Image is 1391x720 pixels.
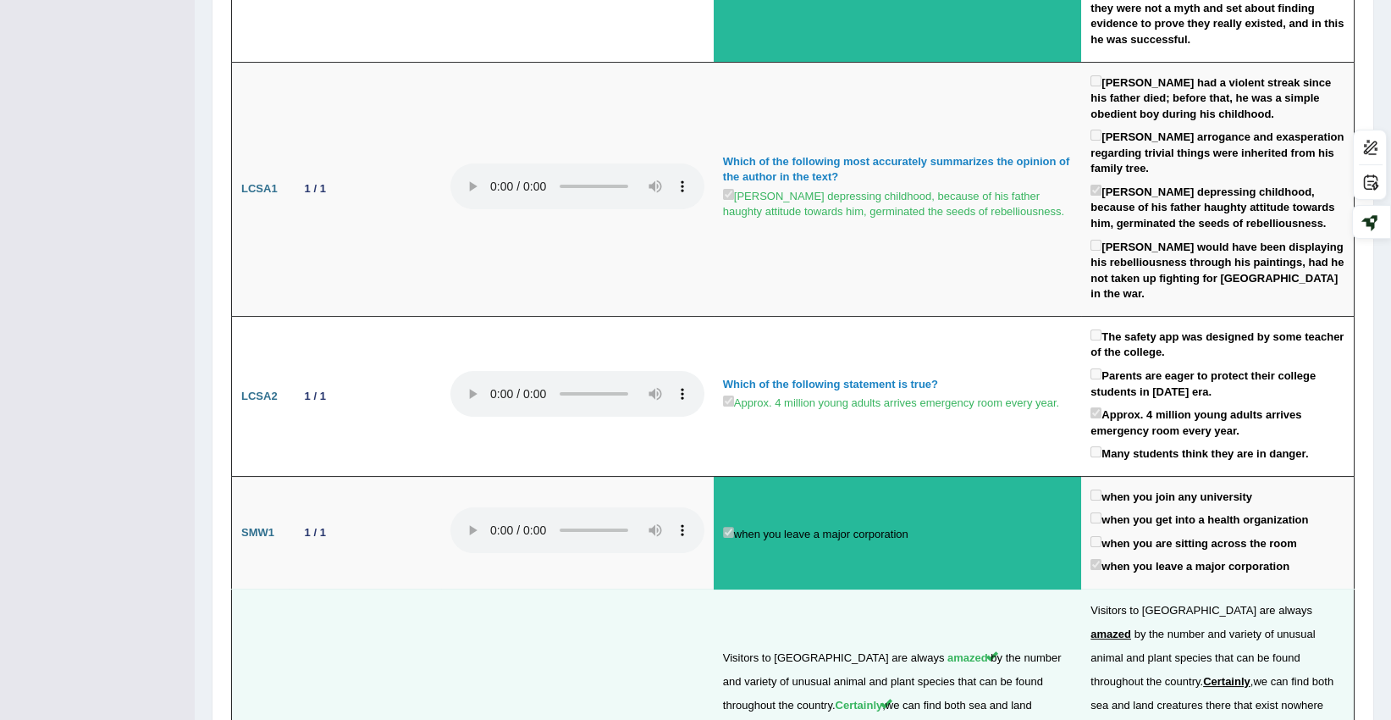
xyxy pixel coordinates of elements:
[1090,236,1344,302] label: [PERSON_NAME] would have been displaying his rebelliousness through his paintings, had he not tak...
[1272,651,1300,664] span: found
[1277,628,1316,640] span: unusual
[1207,628,1226,640] span: and
[980,675,997,688] span: can
[1090,368,1101,379] input: Parents are eager to protect their college students in [DATE] era.
[1090,651,1123,664] span: animal
[797,699,832,712] span: country
[241,182,278,195] b: LCSA1
[1090,559,1101,570] input: when you leave a major corporation
[1090,556,1289,575] label: when you leave a major corporation
[1126,651,1145,664] span: and
[1257,651,1269,664] span: be
[1090,533,1296,552] label: when you are sitting across the room
[1090,446,1101,457] input: Many students think they are in danger.
[1256,699,1278,712] span: exist
[298,387,333,405] div: 1 / 1
[723,186,1073,220] label: [PERSON_NAME] depressing childhood, because of his father haughty attitude towards him, germinate...
[723,377,1073,393] div: Which of the following statement is true?
[1090,404,1344,439] label: Approx. 4 million young adults arrives emergency room every year.
[869,675,888,688] span: and
[1236,651,1254,664] span: can
[1234,699,1253,712] span: that
[723,189,734,200] input: [PERSON_NAME] depressing childhood, because of his father haughty attitude towards him, germinate...
[1015,675,1043,688] span: found
[1146,675,1162,688] span: the
[1090,330,1101,341] input: The safety app was designed by some teacher of the college.
[990,699,1008,712] span: and
[1090,126,1344,177] label: [PERSON_NAME] arrogance and exasperation regarding trivial things were inherited from his family ...
[1090,536,1101,547] input: when you are sitting across the room
[1090,486,1252,506] label: when you join any university
[1090,365,1344,400] label: Parents are eager to protect their college students in [DATE] era.
[723,675,742,688] span: and
[1291,675,1309,688] span: find
[1090,326,1344,361] label: The safety app was designed by some teacher of the college.
[1142,604,1256,617] span: [GEOGRAPHIC_DATA]
[1206,699,1231,712] span: there
[902,699,920,712] span: can
[1090,443,1308,462] label: Many students think they are in danger.
[1090,490,1101,501] input: when you join any university
[1156,699,1202,712] span: creatures
[723,651,759,664] span: Visitors
[991,651,1002,664] span: by
[918,675,955,688] span: species
[1090,512,1101,523] input: when you get into a health organization
[1149,628,1164,640] span: the
[1006,651,1021,664] span: the
[723,396,734,407] input: Approx. 4 million young adults arrives emergency room every year.
[911,651,945,664] span: always
[924,699,941,712] span: find
[1000,675,1012,688] span: be
[1203,675,1250,688] span: Certainly
[969,699,986,712] span: sea
[1133,699,1154,712] span: land
[744,675,776,688] span: variety
[1253,675,1267,688] span: we
[947,651,988,664] span: amazed
[1281,699,1323,712] span: nowhere
[1090,185,1101,196] input: [PERSON_NAME] depressing childhood, because of his father haughty attitude towards him, germinate...
[1167,628,1205,640] span: number
[958,675,976,688] span: that
[1090,628,1131,640] span: amazed
[1278,604,1312,617] span: always
[1090,72,1344,123] label: [PERSON_NAME] had a violent streak since his father died; before that, he was a simple obedient b...
[1174,651,1212,664] span: species
[1090,509,1308,529] label: when you get into a health organization
[1090,75,1101,86] input: [PERSON_NAME] had a violent streak since his father died; before that, he was a simple obedient b...
[891,675,914,688] span: plant
[1090,407,1101,418] input: Approx. 4 million young adults arrives emergency room every year.
[241,526,274,539] b: SMW1
[836,699,883,712] span: Certainly
[774,651,888,664] span: [GEOGRAPHIC_DATA]
[1024,651,1061,664] span: number
[834,675,866,688] span: animal
[886,699,900,712] span: we
[1112,699,1130,712] span: and
[241,390,278,402] b: LCSA2
[780,675,789,688] span: of
[723,154,1073,186] div: Which of the following most accurately summarizes the opinion of the author in the text?
[1090,604,1126,617] span: Visitors
[1090,181,1344,232] label: [PERSON_NAME] depressing childhood, because of his father haughty attitude towards him, germinate...
[1229,628,1261,640] span: variety
[298,523,333,541] div: 1 / 1
[714,476,1082,589] td: when you leave a major corporation
[1165,675,1201,688] span: country
[1011,699,1032,712] span: land
[792,675,831,688] span: unusual
[1090,240,1101,251] input: [PERSON_NAME] would have been displaying his rebelliousness through his paintings, had he not tak...
[1090,130,1101,141] input: [PERSON_NAME] arrogance and exasperation regarding trivial things were inherited from his family ...
[1312,675,1333,688] span: both
[762,651,771,664] span: to
[723,392,1059,412] label: Approx. 4 million young adults arrives emergency room every year.
[1134,628,1146,640] span: by
[1090,675,1143,688] span: throughout
[1129,604,1139,617] span: to
[1148,651,1172,664] span: plant
[891,651,908,664] span: are
[723,699,776,712] span: throughout
[1265,628,1274,640] span: of
[298,180,333,197] div: 1 / 1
